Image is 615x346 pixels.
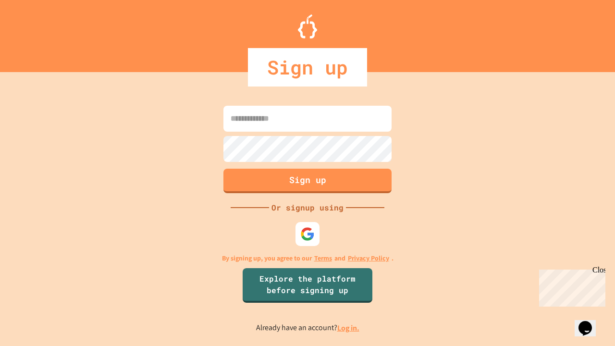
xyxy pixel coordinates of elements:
[348,253,389,263] a: Privacy Policy
[337,323,359,333] a: Log in.
[256,322,359,334] p: Already have an account?
[300,227,315,241] img: google-icon.svg
[575,308,605,336] iframe: chat widget
[269,202,346,213] div: Or signup using
[248,48,367,86] div: Sign up
[314,253,332,263] a: Terms
[243,268,372,303] a: Explore the platform before signing up
[4,4,66,61] div: Chat with us now!Close
[223,169,392,193] button: Sign up
[222,253,394,263] p: By signing up, you agree to our and .
[535,266,605,307] iframe: chat widget
[298,14,317,38] img: Logo.svg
